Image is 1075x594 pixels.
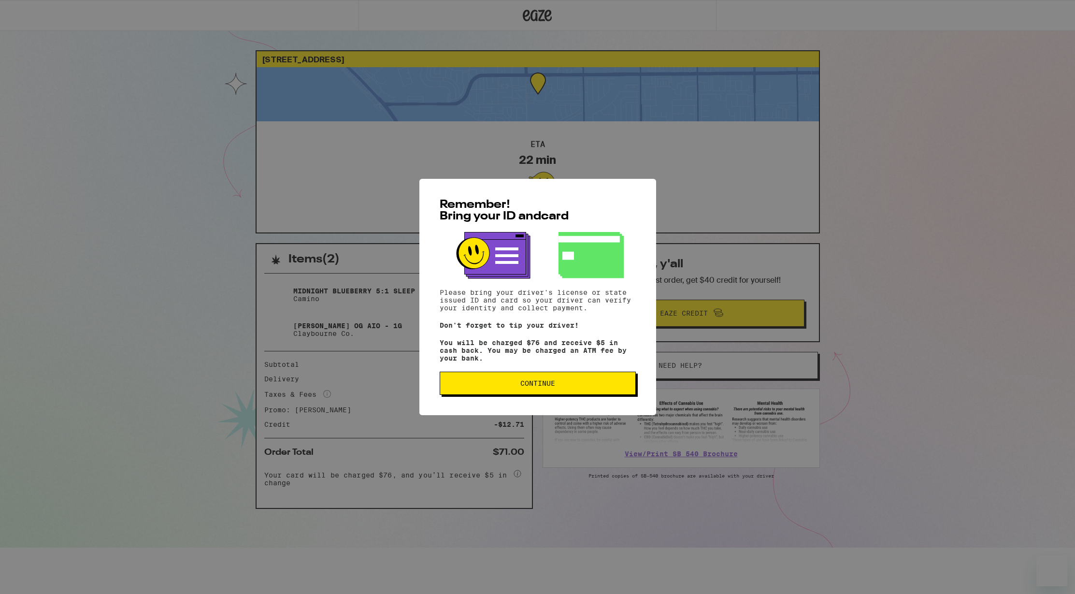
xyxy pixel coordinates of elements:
p: You will be charged $76 and receive $5 in cash back. You may be charged an ATM fee by your bank. [440,339,636,362]
span: Continue [520,380,555,387]
span: Remember! Bring your ID and card [440,199,569,222]
iframe: Button to launch messaging window [1036,555,1067,586]
p: Don't forget to tip your driver! [440,321,636,329]
p: Please bring your driver's license or state issued ID and card so your driver can verify your ide... [440,289,636,312]
button: Continue [440,372,636,395]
